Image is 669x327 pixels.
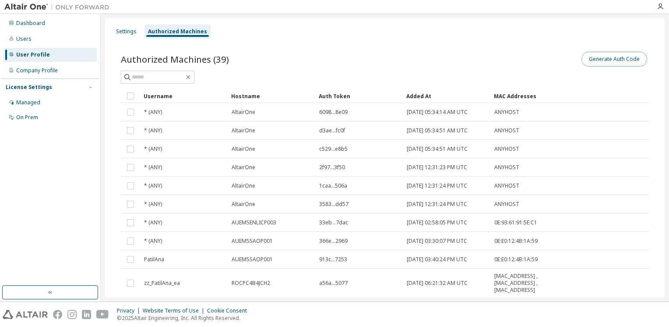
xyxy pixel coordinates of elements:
[116,28,137,35] div: Settings
[319,89,399,103] div: Auth Token
[117,307,143,314] div: Privacy
[319,256,347,263] span: 913c...7253
[232,127,255,134] span: AltairOne
[407,256,467,263] span: [DATE] 03:40:24 PM UTC
[16,99,40,106] div: Managed
[16,51,50,58] div: User Profile
[82,310,91,319] img: linkedin.svg
[232,182,255,189] span: AltairOne
[494,219,537,226] span: 0E:93:61:91:5E:C1
[67,310,77,319] img: instagram.svg
[144,89,224,103] div: Username
[144,201,162,208] span: * (ANY)
[232,219,276,226] span: AUEMSENLICP003
[407,146,468,153] span: [DATE] 05:34:51 AM UTC
[16,67,58,74] div: Company Profile
[144,127,162,134] span: * (ANY)
[319,201,349,208] span: 3583...dd57
[232,109,255,116] span: AltairOne
[581,52,647,67] button: Generate Auth Code
[407,182,467,189] span: [DATE] 12:31:24 PM UTC
[232,164,255,171] span: AltairOne
[319,109,348,116] span: 6098...8e09
[494,146,519,153] span: ANYHOST
[232,238,273,245] span: AUEMSSAOP001
[494,201,519,208] span: ANYHOST
[232,146,255,153] span: AltairOne
[319,219,348,226] span: 33eb...7dac
[144,238,162,245] span: * (ANY)
[4,3,114,11] img: Altair One
[319,127,345,134] span: d3ae...fc0f
[231,89,312,103] div: Hostname
[319,182,347,189] span: 1caa...506a
[494,182,519,189] span: ANYHOST
[16,36,32,43] div: Users
[144,182,162,189] span: * (ANY)
[144,164,162,171] span: * (ANY)
[494,109,519,116] span: ANYHOST
[144,280,180,287] span: zz_PatilAna_ea
[232,280,270,287] span: ROCPC4B4JCH2
[121,53,229,65] span: Authorized Machines (39)
[144,109,162,116] span: * (ANY)
[407,280,468,287] span: [DATE] 06:21:32 AM UTC
[319,146,348,153] span: c529...e8b5
[319,164,345,171] span: 2f97...3f50
[144,256,164,263] span: PatilAna
[494,164,519,171] span: ANYHOST
[494,273,552,294] span: [MAC_ADDRESS] , [MAC_ADDRESS] , [MAC_ADDRESS]
[96,310,109,319] img: youtube.svg
[407,238,467,245] span: [DATE] 03:30:07 PM UTC
[16,114,38,121] div: On Prem
[319,280,348,287] span: a56a...5077
[494,89,553,103] div: MAC Addresses
[319,238,348,245] span: 366e...2969
[148,28,207,35] div: Authorized Machines
[53,310,62,319] img: facebook.svg
[143,307,207,314] div: Website Terms of Use
[406,89,487,103] div: Added At
[232,201,255,208] span: AltairOne
[144,146,162,153] span: * (ANY)
[6,84,52,91] div: License Settings
[207,307,252,314] div: Cookie Consent
[117,314,252,322] p: © 2025 Altair Engineering, Inc. All Rights Reserved.
[494,256,538,263] span: 0E:E0:12:4B:1A:59
[407,201,467,208] span: [DATE] 12:31:24 PM UTC
[494,127,519,134] span: ANYHOST
[16,20,45,27] div: Dashboard
[407,219,467,226] span: [DATE] 02:58:05 PM UTC
[232,256,273,263] span: AUEMSSAOP001
[407,127,468,134] span: [DATE] 05:34:51 AM UTC
[494,238,538,245] span: 0E:E0:12:4B:1A:59
[3,310,48,319] img: altair_logo.svg
[407,109,468,116] span: [DATE] 05:34:14 AM UTC
[144,219,162,226] span: * (ANY)
[407,164,467,171] span: [DATE] 12:31:23 PM UTC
